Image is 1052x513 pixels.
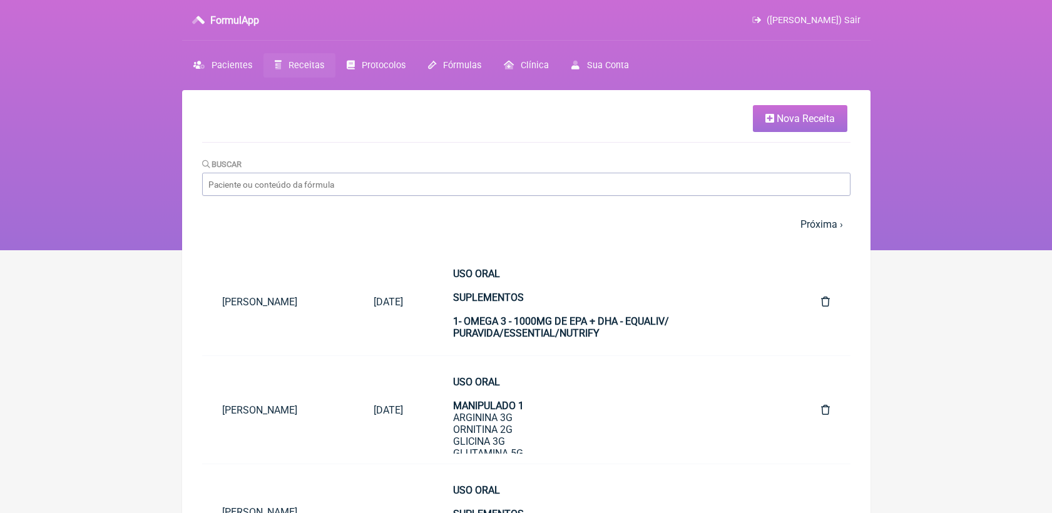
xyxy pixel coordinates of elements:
[752,15,860,26] a: ([PERSON_NAME]) Sair
[453,268,771,505] div: TOMAR 2 CÁPSULAS POAS ALMOÇO DIARIAMENTE POR 90 DIAS CONSUMIR 1 MEDIDOR A NOITE ANTES DE DORMIR D...
[417,53,493,78] a: Fórmulas
[453,268,524,303] strong: USO ORAL SUPLEMENTOS
[443,60,481,71] span: Fórmulas
[433,366,791,454] a: USO ORALMANIPULADO 1ARGININA 3GORNITINA 2GGLICINA 3GGLUTAMINA 5GLISINA 1GBASE PARA SACHÊ FRUTAS V...
[777,113,835,124] span: Nova Receita
[202,211,850,238] nav: pager
[521,60,549,71] span: Clínica
[202,394,354,426] a: [PERSON_NAME]
[212,60,252,71] span: Pacientes
[202,173,850,196] input: Paciente ou conteúdo da fórmula
[182,53,263,78] a: Pacientes
[767,15,860,26] span: ([PERSON_NAME]) Sair
[289,60,324,71] span: Receitas
[362,60,406,71] span: Protocolos
[587,60,629,71] span: Sua Conta
[202,286,354,318] a: [PERSON_NAME]
[263,53,335,78] a: Receitas
[493,53,560,78] a: Clínica
[433,258,791,345] a: USO ORALSUPLEMENTOS 1- OMEGA 3 - 1000MG DE EPA + DHA - EQUALIV/ PURAVIDA/ESSENTIAL/NUTRIFYTOMAR 2...
[335,53,417,78] a: Protocolos
[453,315,669,339] strong: 1- OMEGA 3 - 1000MG DE EPA + DHA - EQUALIV/ PURAVIDA/ESSENTIAL/NUTRIFY
[354,394,423,426] a: [DATE]
[560,53,640,78] a: Sua Conta
[354,286,423,318] a: [DATE]
[800,218,843,230] a: Próxima ›
[753,105,847,132] a: Nova Receita
[202,160,242,169] label: Buscar
[453,376,524,412] strong: USO ORAL MANIPULADO 1
[210,14,259,26] h3: FormulApp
